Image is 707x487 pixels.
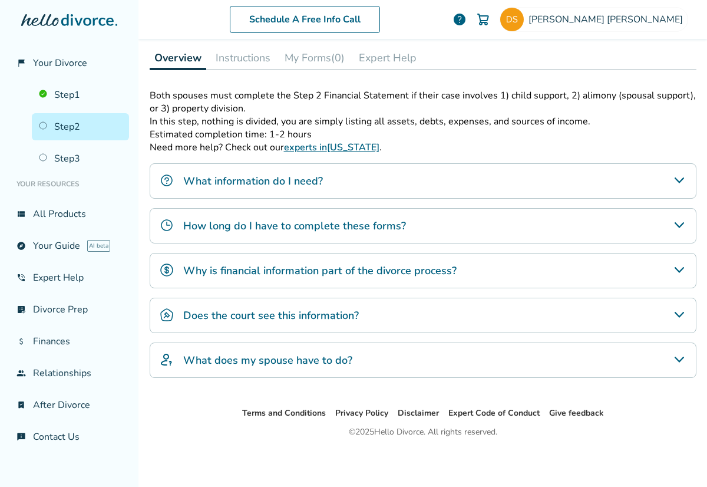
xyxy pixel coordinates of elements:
div: © 2025 Hello Divorce. All rights reserved. [349,425,497,439]
h4: How long do I have to complete these forms? [183,218,406,233]
a: view_listAll Products [9,200,129,228]
p: Need more help? Check out our . [150,141,696,154]
span: [PERSON_NAME] [PERSON_NAME] [528,13,688,26]
img: Does the court see this information? [160,308,174,322]
div: How long do I have to complete these forms? [150,208,696,244]
img: What information do I need? [160,173,174,187]
p: Estimated completion time: 1-2 hours [150,128,696,141]
span: bookmark_check [16,400,26,410]
a: Schedule A Free Info Call [230,6,380,33]
img: gail+dshea@blueskiesmediation.com [500,8,524,31]
iframe: Chat Widget [648,430,707,487]
a: Privacy Policy [335,407,388,419]
li: Give feedback [549,406,604,420]
span: AI beta [87,240,110,252]
a: Terms and Conditions [242,407,326,419]
a: phone_in_talkExpert Help [9,264,129,291]
p: In this step, nothing is divided, you are simply listing all assets, debts, expenses, and sources... [150,115,696,128]
div: Why is financial information part of the divorce process? [150,253,696,288]
li: Disclaimer [398,406,439,420]
a: bookmark_checkAfter Divorce [9,391,129,419]
a: list_alt_checkDivorce Prep [9,296,129,323]
span: Your Divorce [33,57,87,70]
span: phone_in_talk [16,273,26,282]
a: groupRelationships [9,360,129,387]
div: What information do I need? [150,163,696,199]
span: attach_money [16,337,26,346]
span: list_alt_check [16,305,26,314]
img: What does my spouse have to do? [160,353,174,367]
span: chat_info [16,432,26,442]
a: Step2 [32,113,129,140]
h4: What information do I need? [183,173,323,189]
li: Your Resources [9,172,129,196]
h4: What does my spouse have to do? [183,353,352,368]
span: view_list [16,209,26,219]
a: help [452,12,467,27]
button: Overview [150,46,206,70]
img: Cart [476,12,490,27]
h4: Why is financial information part of the divorce process? [183,263,457,278]
span: group [16,368,26,378]
img: How long do I have to complete these forms? [160,218,174,232]
img: Why is financial information part of the divorce process? [160,263,174,277]
a: Expert Code of Conduct [448,407,540,419]
a: flag_2Your Divorce [9,50,129,77]
a: Step1 [32,81,129,108]
span: flag_2 [16,58,26,68]
div: Does the court see this information? [150,298,696,333]
div: What does my spouse have to do? [150,343,696,378]
span: explore [16,241,26,251]
button: My Forms(0) [280,46,349,70]
a: chat_infoContact Us [9,423,129,450]
a: experts in[US_STATE] [284,141,379,154]
p: Both spouses must complete the Step 2 Financial Statement if their case involves 1) child support... [150,89,696,115]
a: Step3 [32,145,129,172]
a: exploreYour GuideAI beta [9,232,129,259]
h4: Does the court see this information? [183,308,359,323]
a: attach_moneyFinances [9,328,129,355]
button: Expert Help [354,46,421,70]
button: Instructions [211,46,275,70]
